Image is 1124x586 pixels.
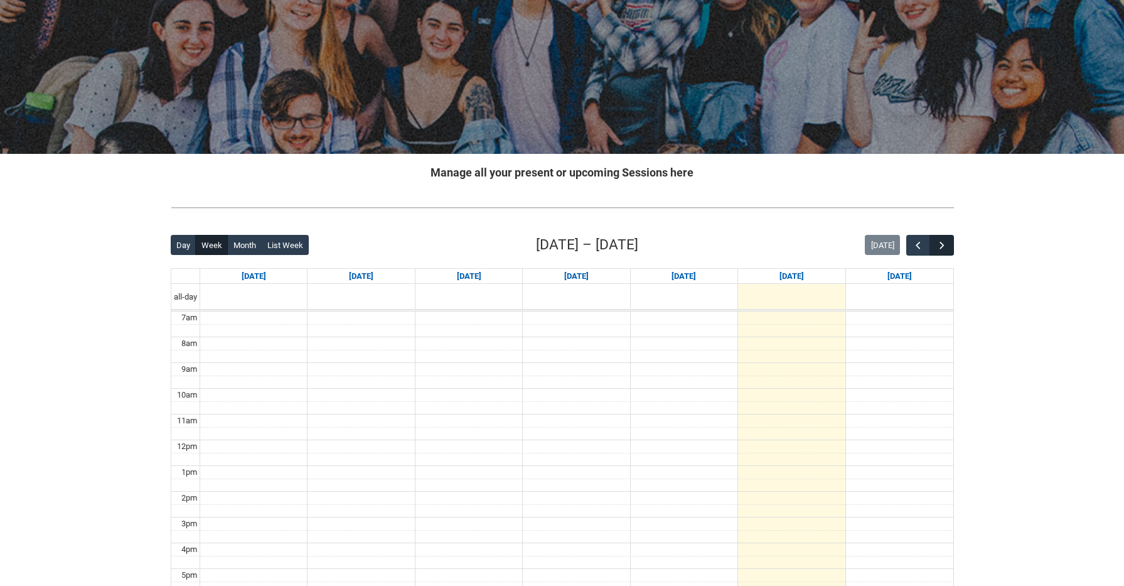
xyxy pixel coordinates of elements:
[929,235,953,256] button: Next Week
[174,389,200,401] div: 10am
[179,492,200,504] div: 2pm
[171,235,196,255] button: Day
[179,363,200,376] div: 9am
[777,269,806,284] a: Go to September 5, 2025
[239,269,269,284] a: Go to August 31, 2025
[669,269,698,284] a: Go to September 4, 2025
[174,415,200,427] div: 11am
[885,269,914,284] a: Go to September 6, 2025
[562,269,591,284] a: Go to September 3, 2025
[454,269,484,284] a: Go to September 2, 2025
[346,269,376,284] a: Go to September 1, 2025
[227,235,262,255] button: Month
[865,235,900,255] button: [DATE]
[179,543,200,556] div: 4pm
[171,201,954,214] img: REDU_GREY_LINE
[179,569,200,582] div: 5pm
[906,235,930,256] button: Previous Week
[261,235,309,255] button: List Week
[179,466,200,479] div: 1pm
[179,337,200,350] div: 8am
[536,234,638,256] h2: [DATE] – [DATE]
[171,291,200,303] span: all-day
[174,440,200,453] div: 12pm
[179,518,200,530] div: 3pm
[171,164,954,181] h2: Manage all your present or upcoming Sessions here
[179,312,200,324] div: 7am
[195,235,228,255] button: Week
